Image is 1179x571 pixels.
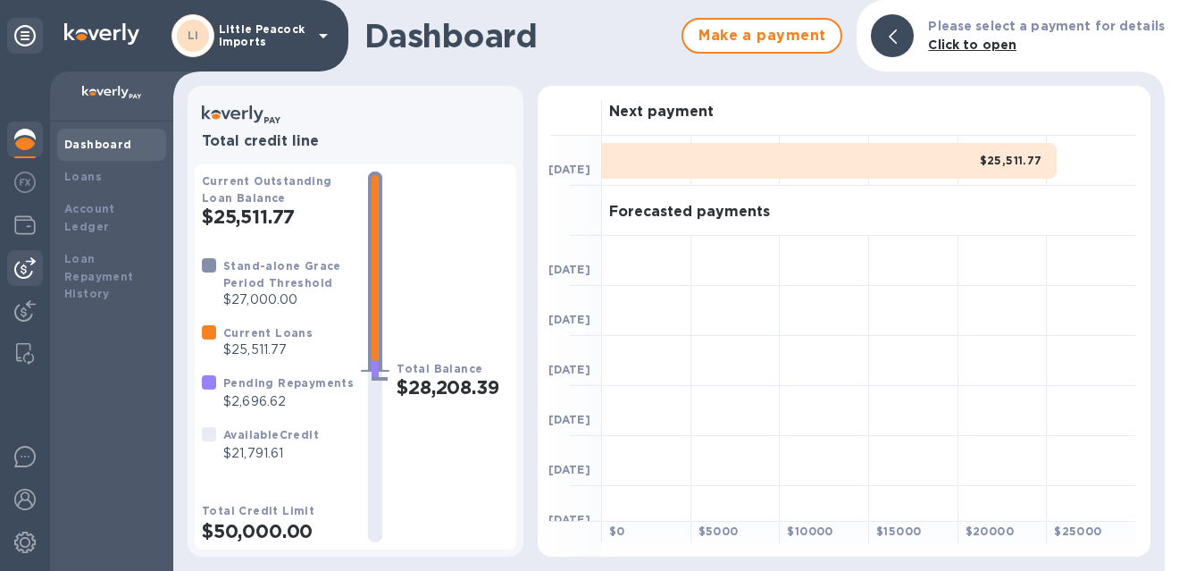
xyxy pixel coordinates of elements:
[548,463,590,476] b: [DATE]
[188,29,199,42] b: LI
[928,19,1165,33] b: Please select a payment for details
[397,362,482,375] b: Total Balance
[548,513,590,526] b: [DATE]
[202,504,314,517] b: Total Credit Limit
[223,259,341,290] b: Stand-alone Grace Period Threshold
[64,202,115,233] b: Account Ledger
[64,252,134,301] b: Loan Repayment History
[223,376,354,390] b: Pending Repayments
[1054,525,1101,538] b: $ 25000
[681,18,842,54] button: Make a payment
[787,525,832,538] b: $ 10000
[928,38,1016,52] b: Click to open
[14,172,36,193] img: Foreign exchange
[548,263,590,276] b: [DATE]
[202,133,509,150] h3: Total credit line
[876,525,921,538] b: $ 15000
[64,138,132,151] b: Dashboard
[397,376,509,399] h2: $28,208.39
[609,104,714,121] h3: Next payment
[7,18,43,54] div: Unpin categories
[609,525,625,538] b: $ 0
[698,525,739,538] b: $ 5000
[698,25,826,46] span: Make a payment
[219,23,308,48] p: Little Peacock Imports
[966,525,1014,538] b: $ 20000
[202,174,332,205] b: Current Outstanding Loan Balance
[202,520,354,542] h2: $50,000.00
[64,23,139,45] img: Logo
[223,290,354,309] p: $27,000.00
[548,363,590,376] b: [DATE]
[223,326,313,340] b: Current Loans
[548,163,590,176] b: [DATE]
[548,413,590,426] b: [DATE]
[223,392,354,411] p: $2,696.62
[223,340,313,359] p: $25,511.77
[223,444,319,463] p: $21,791.61
[202,206,354,228] h2: $25,511.77
[364,17,673,55] h1: Dashboard
[223,428,319,441] b: Available Credit
[609,204,770,221] h3: Forecasted payments
[14,214,36,236] img: Wallets
[64,170,102,183] b: Loans
[548,313,590,326] b: [DATE]
[980,154,1042,167] b: $25,511.77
